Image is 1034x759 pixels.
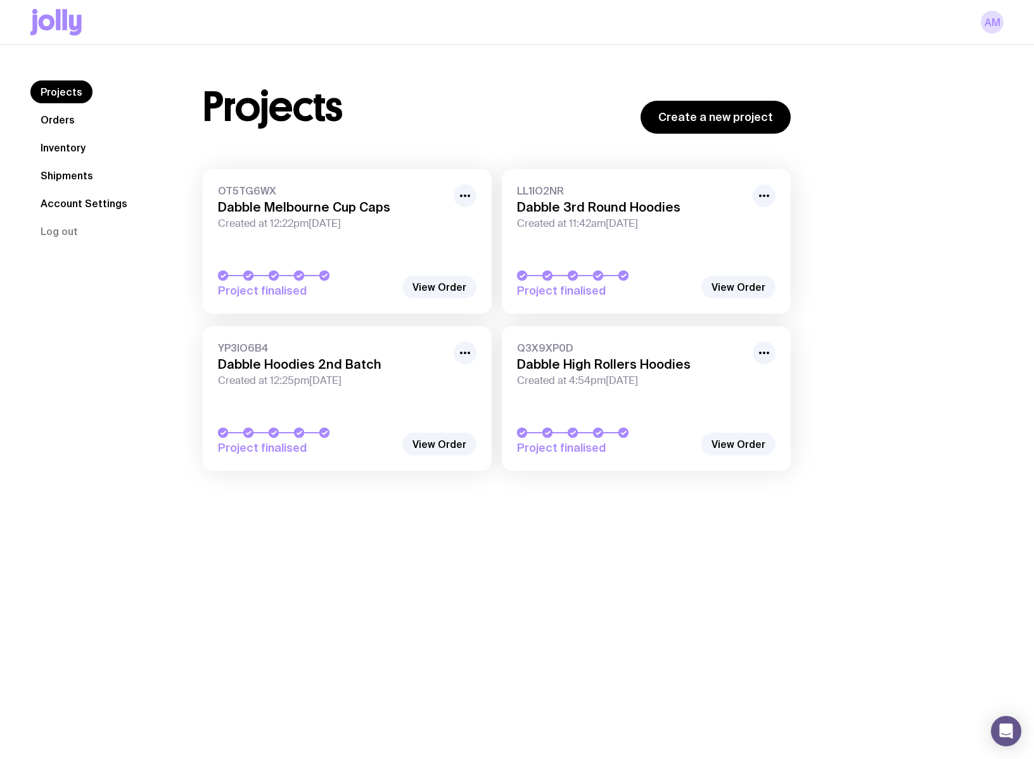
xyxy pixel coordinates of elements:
[517,440,694,456] span: Project finalised
[218,184,446,197] span: OT5TG6WX
[502,326,791,471] a: Q3X9XP0DDabble High Rollers HoodiesCreated at 4:54pm[DATE]Project finalised
[641,101,791,134] a: Create a new project
[218,341,446,354] span: YP3IO6B4
[517,374,745,387] span: Created at 4:54pm[DATE]
[203,326,492,471] a: YP3IO6B4Dabble Hoodies 2nd BatchCreated at 12:25pm[DATE]Project finalised
[517,200,745,215] h3: Dabble 3rd Round Hoodies
[991,716,1021,746] div: Open Intercom Messenger
[30,164,103,187] a: Shipments
[218,374,446,387] span: Created at 12:25pm[DATE]
[218,283,395,298] span: Project finalised
[701,433,775,456] a: View Order
[30,80,93,103] a: Projects
[402,276,476,298] a: View Order
[402,433,476,456] a: View Order
[203,87,343,127] h1: Projects
[701,276,775,298] a: View Order
[30,136,96,159] a: Inventory
[218,200,446,215] h3: Dabble Melbourne Cup Caps
[517,341,745,354] span: Q3X9XP0D
[218,217,446,230] span: Created at 12:22pm[DATE]
[517,184,745,197] span: LL1IO2NR
[517,357,745,372] h3: Dabble High Rollers Hoodies
[30,192,137,215] a: Account Settings
[517,217,745,230] span: Created at 11:42am[DATE]
[218,440,395,456] span: Project finalised
[502,169,791,314] a: LL1IO2NRDabble 3rd Round HoodiesCreated at 11:42am[DATE]Project finalised
[517,283,694,298] span: Project finalised
[203,169,492,314] a: OT5TG6WXDabble Melbourne Cup CapsCreated at 12:22pm[DATE]Project finalised
[981,11,1004,34] a: AM
[30,220,88,243] button: Log out
[30,108,85,131] a: Orders
[218,357,446,372] h3: Dabble Hoodies 2nd Batch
